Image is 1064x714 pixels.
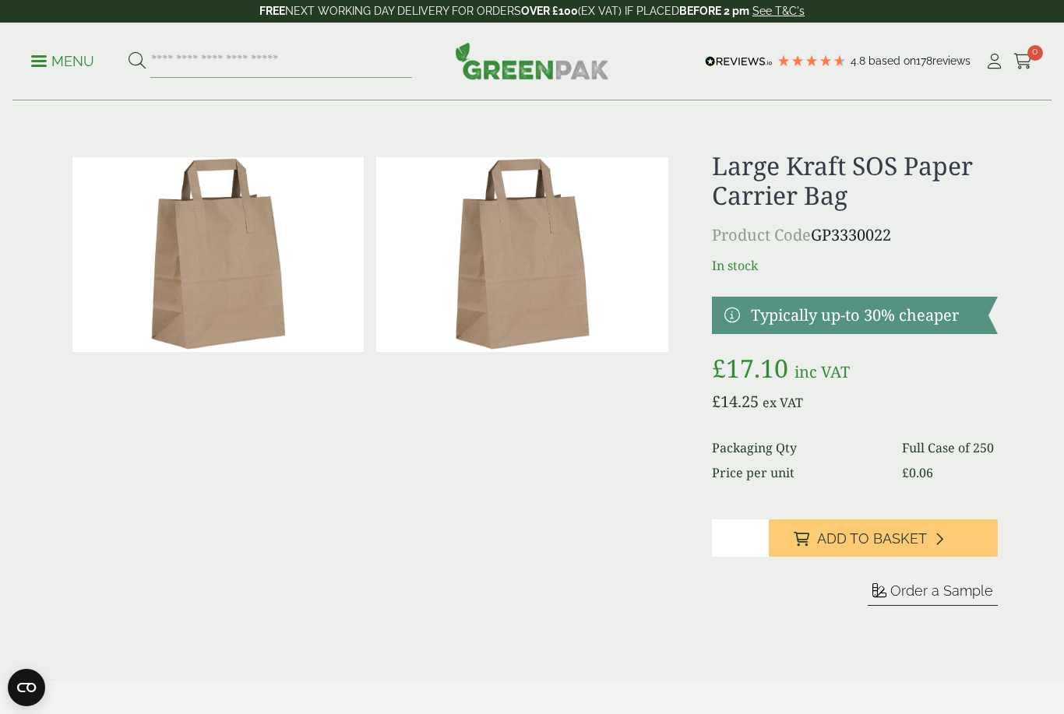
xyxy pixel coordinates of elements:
[890,582,993,599] span: Order a Sample
[817,530,927,547] span: Add to Basket
[712,463,883,482] dt: Price per unit
[455,42,609,79] img: GreenPak Supplies
[31,52,94,71] p: Menu
[1027,45,1043,61] span: 0
[679,5,749,17] strong: BEFORE 2 pm
[1013,50,1033,73] a: 0
[31,52,94,68] a: Menu
[868,582,998,606] button: Order a Sample
[902,464,909,481] span: £
[712,256,998,275] p: In stock
[712,351,726,385] span: £
[1013,54,1033,69] i: Cart
[712,151,998,211] h1: Large Kraft SOS Paper Carrier Bag
[72,157,364,352] img: Large Kraft SOS Paper Carrier Bag 0
[902,438,998,457] dd: Full Case of 250
[777,54,847,68] div: 4.78 Stars
[376,157,668,352] img: Large Kraft SOS Paper Carrier Bag Full Case 0
[8,669,45,706] button: Open CMP widget
[794,361,850,382] span: inc VAT
[851,55,868,67] span: 4.8
[916,55,932,67] span: 178
[712,391,720,412] span: £
[259,5,285,17] strong: FREE
[712,391,759,412] bdi: 14.25
[712,438,883,457] dt: Packaging Qty
[985,54,1004,69] i: My Account
[868,55,916,67] span: Based on
[712,223,998,247] p: GP3330022
[902,464,933,481] bdi: 0.06
[712,351,788,385] bdi: 17.10
[521,5,578,17] strong: OVER £100
[763,394,803,411] span: ex VAT
[705,56,773,67] img: REVIEWS.io
[769,519,998,557] button: Add to Basket
[712,224,811,245] span: Product Code
[932,55,971,67] span: reviews
[752,5,805,17] a: See T&C's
